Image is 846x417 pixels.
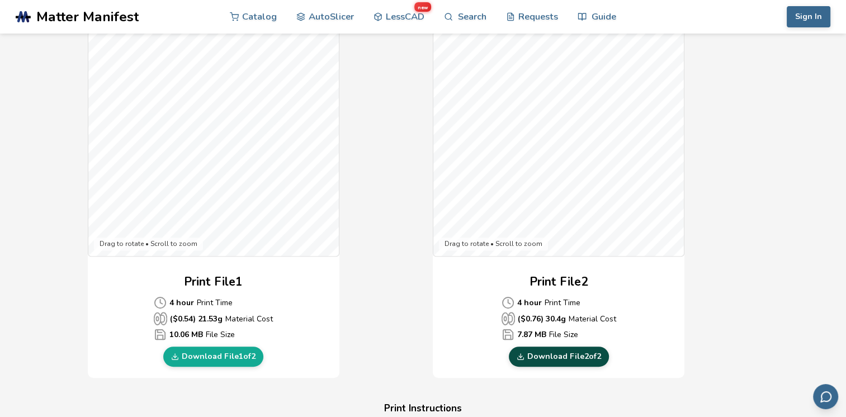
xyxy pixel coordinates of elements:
[163,347,263,367] a: Download File1of2
[170,313,223,325] b: ($ 0.54 ) 21.53 g
[502,312,515,325] span: Average Cost
[502,328,616,341] p: File Size
[813,384,838,409] button: Send feedback via email
[787,6,830,27] button: Sign In
[517,329,546,340] b: 7.87 MB
[36,9,139,25] span: Matter Manifest
[169,297,194,309] b: 4 hour
[502,312,616,325] p: Material Cost
[502,328,514,341] span: Average Cost
[154,296,167,309] span: Average Cost
[509,347,609,367] a: Download File2of2
[502,296,616,309] p: Print Time
[154,312,273,325] p: Material Cost
[518,313,566,325] b: ($ 0.76 ) 30.4 g
[154,296,273,309] p: Print Time
[94,238,203,251] div: Drag to rotate • Scroll to zoom
[439,238,548,251] div: Drag to rotate • Scroll to zoom
[154,312,167,325] span: Average Cost
[154,328,273,341] p: File Size
[184,273,243,291] h2: Print File 1
[517,297,542,309] b: 4 hour
[414,2,431,12] span: new
[154,328,167,341] span: Average Cost
[530,273,588,291] h2: Print File 2
[169,329,203,340] b: 10.06 MB
[502,296,514,309] span: Average Cost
